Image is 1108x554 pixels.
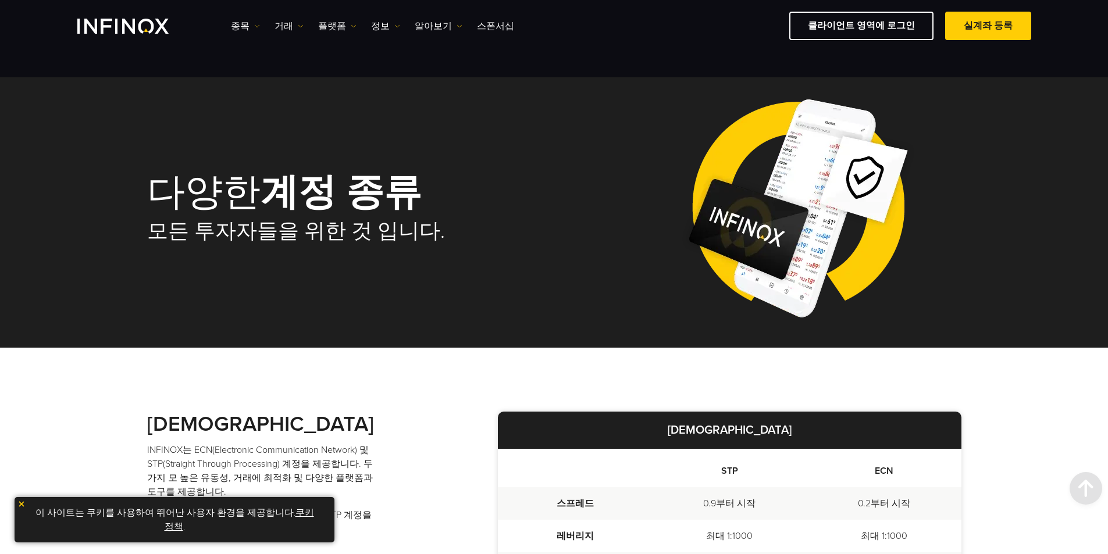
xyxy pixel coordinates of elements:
a: INFINOX Logo [77,19,196,34]
p: 이 사이트는 쿠키를 사용하여 뛰어난 사용자 환경을 제공합니다. . [20,503,329,537]
a: 종목 [231,19,260,33]
h1: 다양한 [147,173,538,213]
a: 실계좌 등록 [945,12,1031,40]
td: 스프레드 [498,487,653,520]
th: STP [652,449,807,487]
td: 0.9부터 시작 [652,487,807,520]
td: 0.2부터 시작 [807,487,961,520]
td: 레버리지 [498,520,653,552]
a: 알아보기 [415,19,462,33]
strong: [DEMOGRAPHIC_DATA] [147,412,374,437]
strong: [DEMOGRAPHIC_DATA] [668,423,792,437]
img: yellow close icon [17,500,26,508]
a: 거래 [275,19,304,33]
th: ECN [807,449,961,487]
strong: 계정 종류 [261,170,422,216]
a: 플랫폼 [318,19,357,33]
a: 정보 [371,19,400,33]
p: INFINOX는 ECN(Electronic Communication Network) 및 STP(Straight Through Processing) 계정을 제공합니다. 두 가지... [147,443,380,499]
td: 최대 1:1000 [807,520,961,552]
a: 클라이언트 영역에 로그인 [789,12,934,40]
td: 최대 1:1000 [652,520,807,552]
a: 스폰서십 [477,19,514,33]
h2: 모든 투자자들을 위한 것 입니다. [147,219,538,244]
